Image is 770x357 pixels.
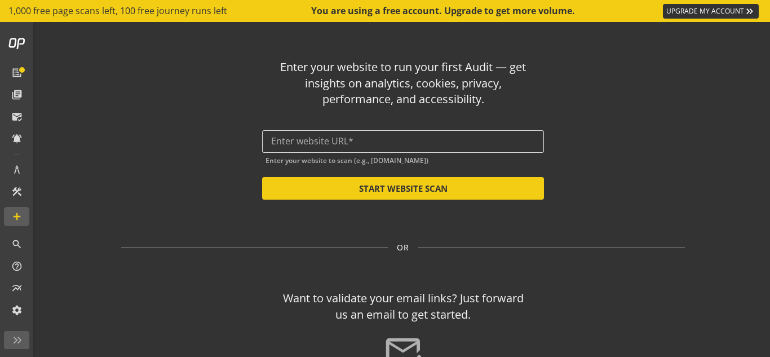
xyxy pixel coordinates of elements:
[311,5,576,17] div: You are using a free account. Upgrade to get more volume.
[11,211,23,222] mat-icon: add
[8,5,227,17] span: 1,000 free page scans left, 100 free journey runs left
[271,136,535,147] input: Enter website URL*
[265,154,428,165] mat-hint: Enter your website to scan (e.g., [DOMAIN_NAME])
[11,261,23,272] mat-icon: help_outline
[278,59,529,108] div: Enter your website to run your first Audit — get insights on analytics, cookies, privacy, perform...
[744,6,755,17] mat-icon: keyboard_double_arrow_right
[278,290,529,323] div: Want to validate your email links? Just forward us an email to get started.
[11,89,23,100] mat-icon: library_books
[11,239,23,250] mat-icon: search
[663,4,759,19] a: UPGRADE MY ACCOUNT
[11,186,23,197] mat-icon: construction
[397,242,409,253] span: OR
[11,164,23,175] mat-icon: architecture
[11,283,23,294] mat-icon: multiline_chart
[11,305,23,316] mat-icon: settings
[262,177,544,200] button: START WEBSITE SCAN
[11,133,23,144] mat-icon: notifications_active
[11,67,23,78] mat-icon: list_alt
[11,111,23,122] mat-icon: mark_email_read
